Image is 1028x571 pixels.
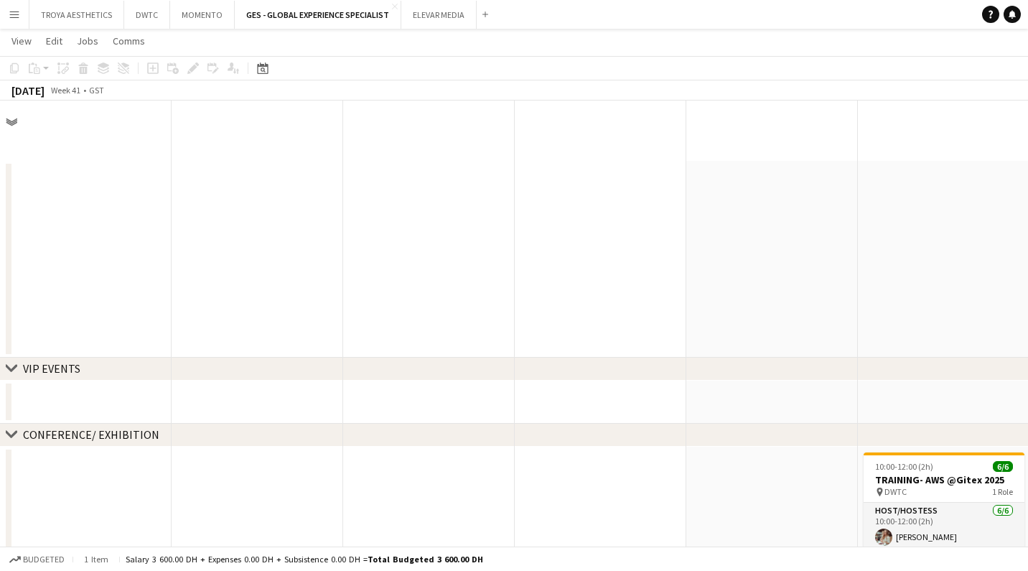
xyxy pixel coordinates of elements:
span: Comms [113,34,145,47]
span: Edit [46,34,62,47]
span: 1 item [79,554,113,565]
div: [DATE] [11,83,45,98]
button: DWTC [124,1,170,29]
a: Comms [107,32,151,50]
span: 10:00-12:00 (2h) [875,461,933,472]
span: Total Budgeted 3 600.00 DH [368,554,483,565]
div: VIP EVENTS [23,361,80,376]
span: Jobs [77,34,98,47]
h3: TRAINING- AWS @Gitex 2025 [864,473,1024,486]
span: DWTC [884,486,907,497]
span: 6/6 [993,461,1013,472]
div: GST [89,85,104,96]
div: Salary 3 600.00 DH + Expenses 0.00 DH + Subsistence 0.00 DH = [126,554,483,565]
a: View [6,32,37,50]
button: MOMENTO [170,1,235,29]
span: View [11,34,32,47]
span: Week 41 [47,85,83,96]
a: Jobs [71,32,104,50]
button: Budgeted [7,552,67,567]
button: GES - GLOBAL EXPERIENCE SPECIALIST [235,1,401,29]
div: CONFERENCE/ EXHIBITION [23,427,159,442]
span: Budgeted [23,554,65,565]
a: Edit [40,32,68,50]
button: ELEVAR MEDIA [401,1,477,29]
button: TROYA AESTHETICS [29,1,124,29]
span: 1 Role [992,486,1013,497]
